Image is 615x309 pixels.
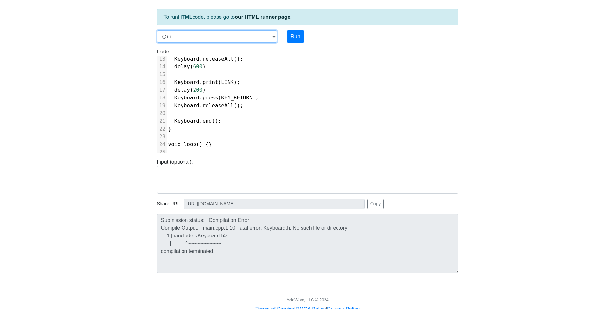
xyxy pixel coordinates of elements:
span: Keyboard [174,118,199,124]
div: Input (optional): [152,158,463,194]
button: Run [287,30,304,43]
div: AcidWorx, LLC © 2024 [286,297,328,303]
div: 22 [157,125,167,133]
span: 600 [193,63,203,70]
span: . ( ); [168,79,240,85]
span: end [202,118,212,124]
span: 200 [193,87,203,93]
span: . ( ); [168,95,259,101]
span: Keyboard [174,79,199,85]
span: KEY_RETURN [221,95,252,101]
span: () {} [168,141,212,147]
span: LINK [221,79,234,85]
span: releaseAll [202,56,233,62]
div: 13 [157,55,167,63]
div: 14 [157,63,167,71]
input: No share available yet [184,199,365,209]
div: 24 [157,141,167,148]
span: Keyboard [174,95,199,101]
span: releaseAll [202,102,233,109]
div: 18 [157,94,167,102]
div: 16 [157,78,167,86]
span: . (); [168,118,221,124]
div: 20 [157,109,167,117]
span: Share URL: [157,200,181,208]
span: delay [174,87,190,93]
span: ( ); [168,63,209,70]
div: 19 [157,102,167,109]
span: loop [184,141,196,147]
span: Keyboard [174,102,199,109]
span: void [168,141,181,147]
div: To run code, please go to . [157,9,458,25]
div: 25 [157,148,167,156]
a: our HTML runner page [235,14,290,20]
div: Code: [152,48,463,153]
span: } [168,126,171,132]
span: Keyboard [174,56,199,62]
button: Copy [367,199,384,209]
strong: HTML [178,14,192,20]
span: . (); [168,102,243,109]
span: press [202,95,218,101]
div: 23 [157,133,167,141]
div: 21 [157,117,167,125]
span: ( ); [168,87,209,93]
span: print [202,79,218,85]
div: 17 [157,86,167,94]
span: . (); [168,56,243,62]
div: 15 [157,71,167,78]
span: delay [174,63,190,70]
